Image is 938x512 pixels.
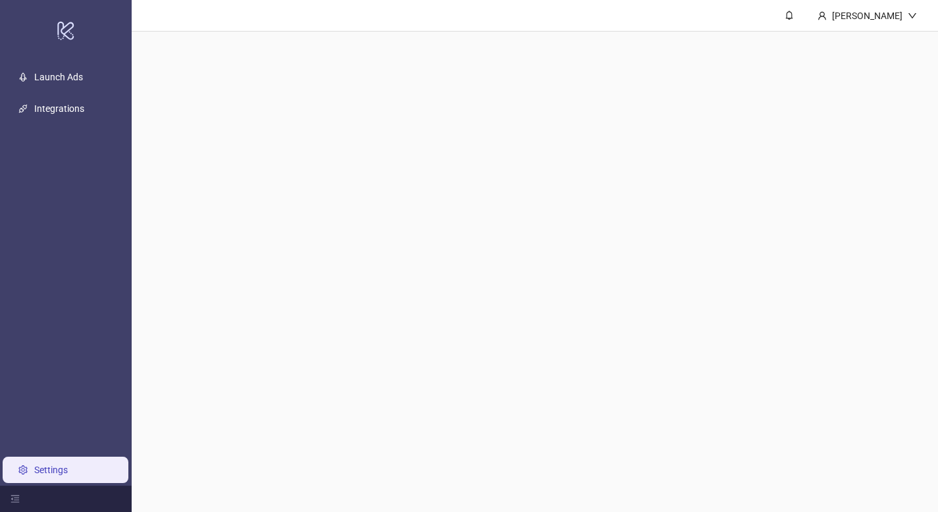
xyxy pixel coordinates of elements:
span: bell [785,11,794,20]
a: Integrations [34,103,84,114]
a: Launch Ads [34,72,83,82]
span: menu-fold [11,494,20,503]
span: user [818,11,827,20]
a: Settings [34,465,68,475]
div: [PERSON_NAME] [827,9,908,23]
span: down [908,11,917,20]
